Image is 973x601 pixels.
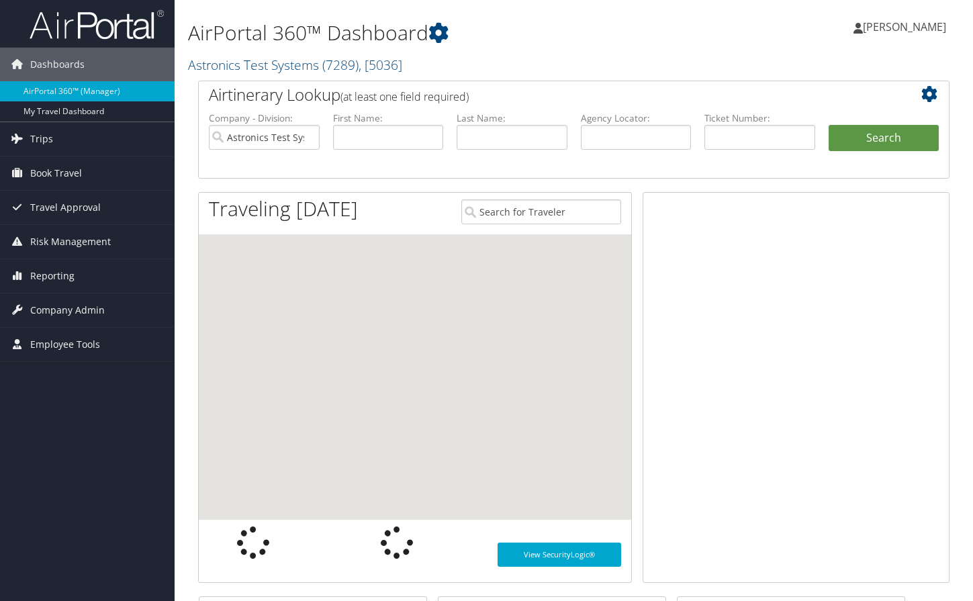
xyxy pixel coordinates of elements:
span: ( 7289 ) [322,56,359,74]
h1: Traveling [DATE] [209,195,358,223]
label: Ticket Number: [704,111,815,125]
label: Agency Locator: [581,111,692,125]
a: [PERSON_NAME] [853,7,960,47]
a: View SecurityLogic® [498,543,622,567]
span: Book Travel [30,156,82,190]
span: Reporting [30,259,75,293]
img: airportal-logo.png [30,9,164,40]
h2: Airtinerary Lookup [209,83,876,106]
span: Employee Tools [30,328,100,361]
span: Trips [30,122,53,156]
label: Last Name: [457,111,567,125]
input: Search for Traveler [461,199,622,224]
a: Astronics Test Systems [188,56,402,74]
h1: AirPortal 360™ Dashboard [188,19,702,47]
button: Search [829,125,939,152]
span: Travel Approval [30,191,101,224]
span: Risk Management [30,225,111,259]
span: , [ 5036 ] [359,56,402,74]
label: First Name: [333,111,444,125]
span: [PERSON_NAME] [863,19,946,34]
span: Dashboards [30,48,85,81]
span: Company Admin [30,293,105,327]
span: (at least one field required) [340,89,469,104]
label: Company - Division: [209,111,320,125]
